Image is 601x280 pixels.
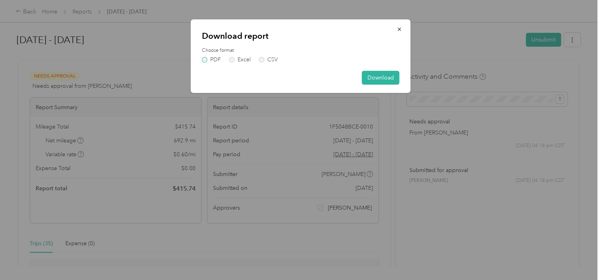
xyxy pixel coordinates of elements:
button: Download [362,71,399,85]
label: PDF [202,57,221,62]
label: CSV [259,57,278,62]
label: Excel [229,57,251,62]
label: Choose format [202,47,399,54]
p: Download report [202,30,399,42]
iframe: Everlance-gr Chat Button Frame [557,236,601,280]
